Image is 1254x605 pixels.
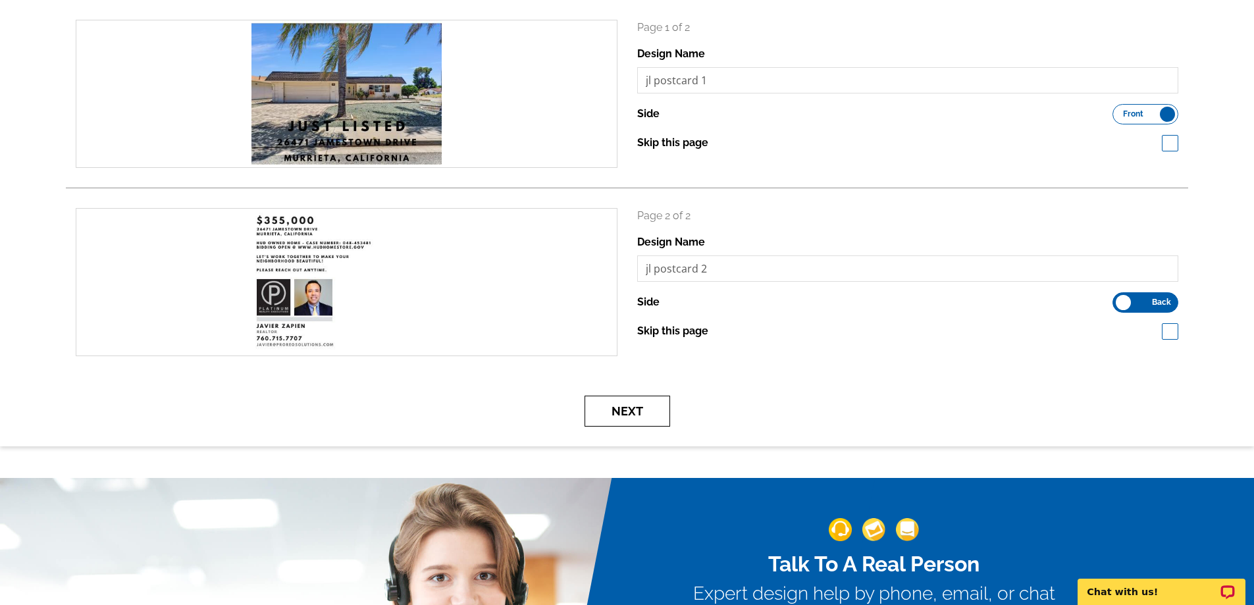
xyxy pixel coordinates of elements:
h3: Expert design help by phone, email, or chat [693,583,1055,605]
img: support-img-1.png [829,518,852,541]
label: Side [637,106,660,122]
button: Next [585,396,670,427]
h2: Talk To A Real Person [693,552,1055,577]
img: support-img-2.png [862,518,885,541]
label: Skip this page [637,323,708,339]
p: Page 1 of 2 [637,20,1179,36]
img: support-img-3_1.png [896,518,919,541]
label: Skip this page [637,135,708,151]
input: File Name [637,67,1179,93]
span: Front [1123,111,1143,117]
label: Design Name [637,46,705,62]
label: Side [637,294,660,310]
span: Back [1152,299,1171,305]
p: Page 2 of 2 [637,208,1179,224]
iframe: LiveChat chat widget [1069,564,1254,605]
input: File Name [637,255,1179,282]
label: Design Name [637,234,705,250]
